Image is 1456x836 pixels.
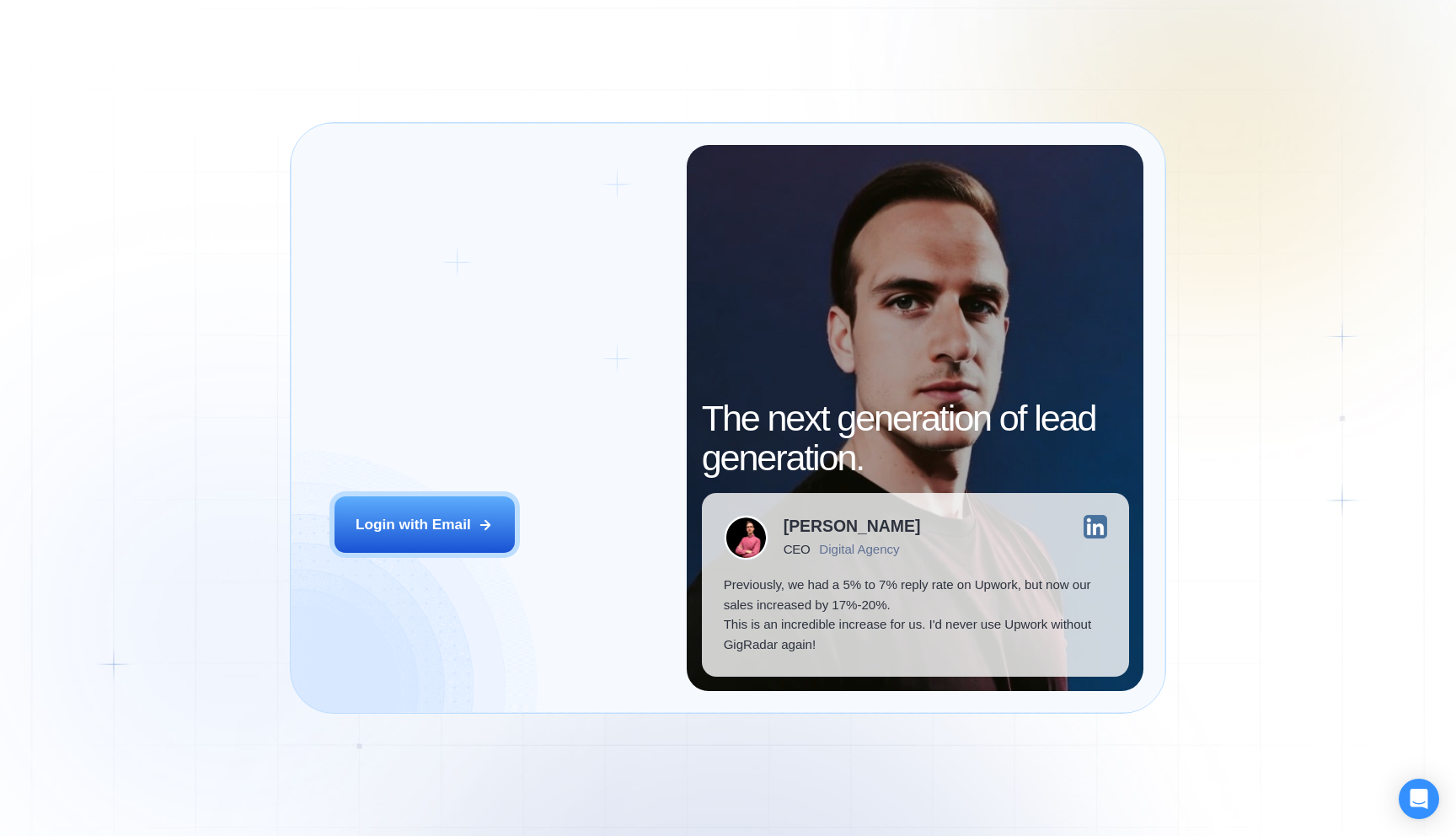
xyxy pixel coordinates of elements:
div: Login with Email [356,515,471,535]
h2: The next generation of lead generation. [702,399,1129,479]
div: Open Intercom Messenger [1399,779,1439,819]
div: CEO [784,542,811,556]
div: Digital Agency [819,542,899,556]
div: [PERSON_NAME] [784,518,921,534]
p: Previously, we had a 5% to 7% reply rate on Upwork, but now our sales increased by 17%-20%. This ... [724,575,1107,655]
button: Login with Email [335,496,515,553]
